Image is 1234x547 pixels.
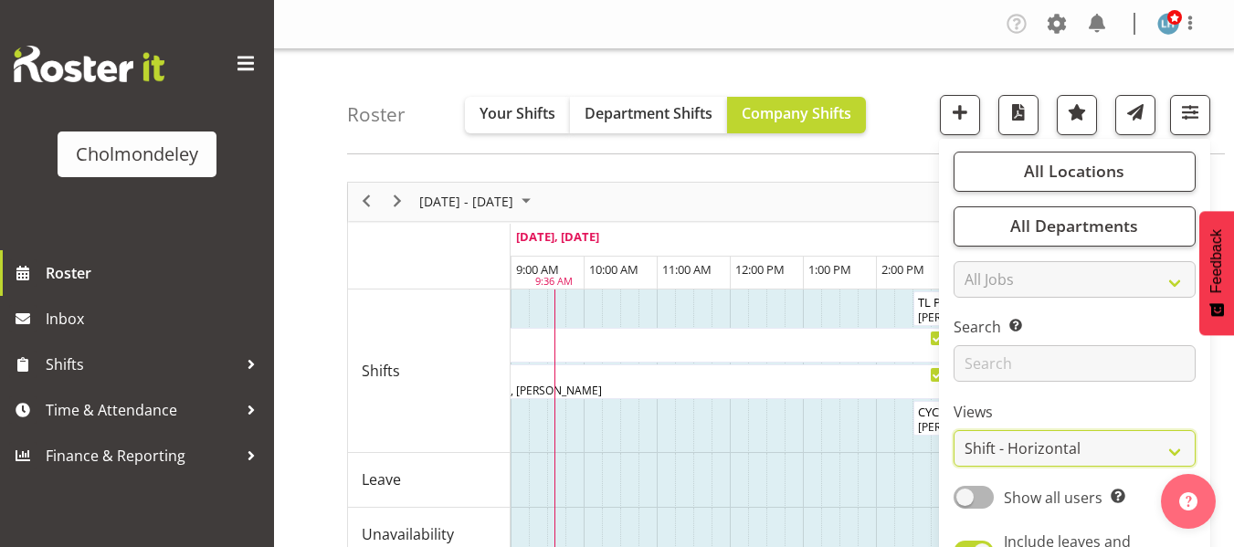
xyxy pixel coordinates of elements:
span: 12:00 PM [735,261,785,278]
span: Roster [46,259,265,287]
span: [DATE], [DATE] [516,228,599,245]
div: Shifts"s event - CYCP Am Begin From Thursday, September 18, 2025 at 6:30:00 AM GMT+12:00 Ends At ... [329,364,950,399]
div: Shifts"s event - TL AM Begin From Thursday, September 18, 2025 at 6:30:00 AM GMT+12:00 Ends At Th... [329,328,950,363]
button: Send a list of all shifts for the selected filtered period to all rostered employees. [1115,95,1155,135]
span: All Departments [1010,215,1138,237]
span: 1:00 PM [808,261,851,278]
img: help-xxl-2.png [1179,492,1197,510]
div: previous period [351,183,382,221]
button: Department Shifts [570,97,727,133]
div: Cholmondeley [76,141,198,168]
span: 10:00 AM [589,261,638,278]
input: Search [954,345,1196,382]
button: Your Shifts [465,97,570,133]
button: Next [385,190,410,213]
span: Time & Attendance [46,396,237,424]
span: Leave [362,468,401,490]
div: next period [382,183,413,221]
div: TL AM ( ) [333,329,945,347]
td: Shifts resource [348,289,511,453]
button: Highlight an important date within the roster. [1057,95,1097,135]
span: Feedback [1208,229,1225,293]
label: Views [954,401,1196,423]
span: 9:00 AM [516,261,559,278]
button: Filter Shifts [1170,95,1210,135]
span: Inbox [46,305,265,332]
button: Download a PDF of the roster according to the set date range. [998,95,1039,135]
button: All Departments [954,206,1196,247]
span: Your Shifts [480,103,555,123]
div: [PERSON_NAME] [333,346,945,363]
button: Feedback - Show survey [1199,211,1234,335]
button: Previous [354,190,379,213]
h4: Roster [347,104,406,125]
span: Finance & Reporting [46,442,237,469]
button: Add a new shift [940,95,980,135]
span: All Locations [1024,160,1124,182]
div: CYCP Am ( ) [333,365,945,384]
div: [PERSON_NAME], [PERSON_NAME], [PERSON_NAME] [333,383,945,399]
span: Shifts [46,351,237,378]
span: Unavailability [362,523,454,545]
button: September 2025 [417,190,539,213]
span: Department Shifts [585,103,712,123]
label: Search [954,316,1196,338]
span: [DATE] - [DATE] [417,190,515,213]
span: 11:00 AM [662,261,712,278]
img: lisa-hurry756.jpg [1157,13,1179,35]
img: Rosterit website logo [14,46,164,82]
span: Shifts [362,360,400,382]
span: Company Shifts [742,103,851,123]
span: Show all users [1004,488,1102,508]
div: September 15 - 21, 2025 [413,183,542,221]
button: Company Shifts [727,97,866,133]
button: All Locations [954,152,1196,192]
div: 9:36 AM [535,274,573,289]
span: 2:00 PM [881,261,924,278]
td: Leave resource [348,453,511,508]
